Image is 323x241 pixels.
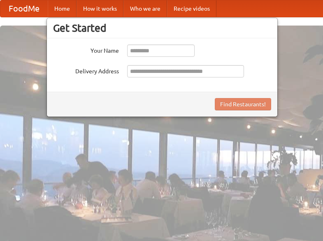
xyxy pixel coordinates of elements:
[123,0,167,17] a: Who we are
[215,98,271,110] button: Find Restaurants!
[77,0,123,17] a: How it works
[53,65,119,75] label: Delivery Address
[0,0,48,17] a: FoodMe
[48,0,77,17] a: Home
[167,0,216,17] a: Recipe videos
[53,44,119,55] label: Your Name
[53,22,271,34] h3: Get Started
